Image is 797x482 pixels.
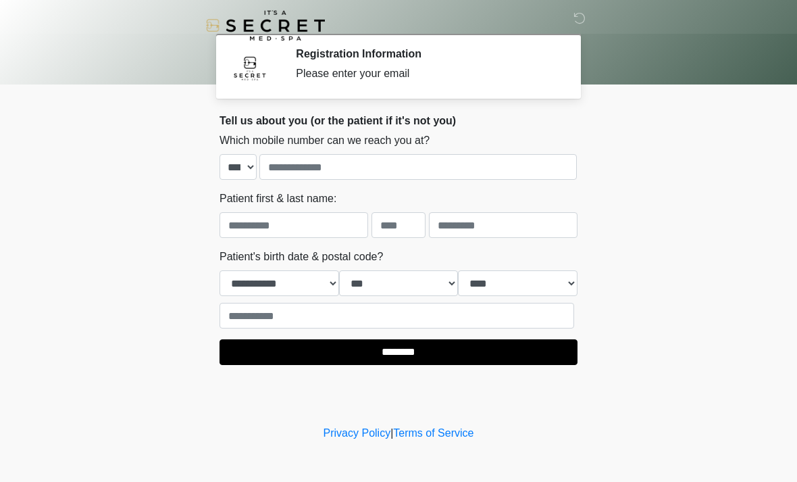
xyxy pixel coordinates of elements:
[220,249,383,265] label: Patient's birth date & postal code?
[206,10,325,41] img: It's A Secret Med Spa Logo
[220,114,577,127] h2: Tell us about you (or the patient if it's not you)
[220,132,430,149] label: Which mobile number can we reach you at?
[230,47,270,88] img: Agent Avatar
[296,47,557,60] h2: Registration Information
[296,66,557,82] div: Please enter your email
[220,191,336,207] label: Patient first & last name:
[393,427,473,439] a: Terms of Service
[390,427,393,439] a: |
[324,427,391,439] a: Privacy Policy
